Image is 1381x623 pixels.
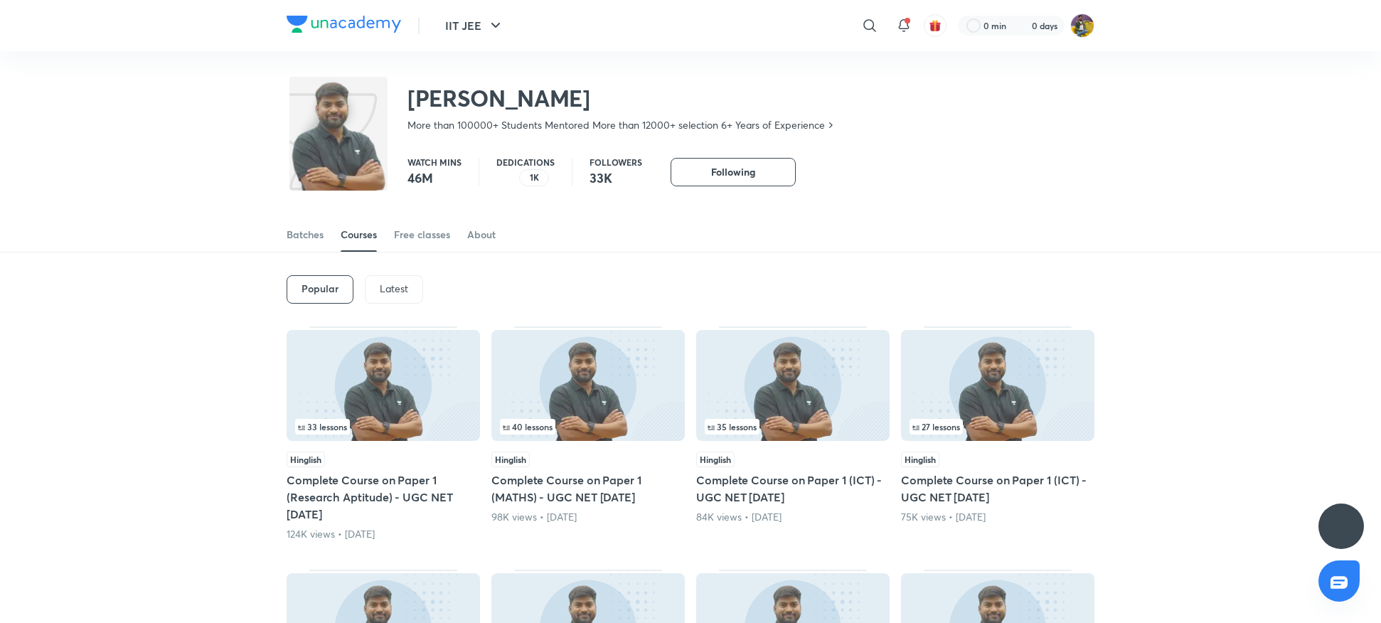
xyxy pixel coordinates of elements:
[910,419,1086,435] div: left
[341,228,377,242] div: Courses
[491,330,685,441] img: Thumbnail
[394,228,450,242] div: Free classes
[696,330,890,441] img: Thumbnail
[407,169,462,186] p: 46M
[407,84,836,112] h2: [PERSON_NAME]
[295,419,471,435] div: left
[705,419,881,435] div: infocontainer
[295,419,471,435] div: infocontainer
[298,422,347,431] span: 33 lessons
[295,419,471,435] div: infosection
[394,218,450,252] a: Free classes
[910,419,1086,435] div: infocontainer
[287,228,324,242] div: Batches
[287,16,401,33] img: Company Logo
[696,510,890,524] div: 84K views • 9 months ago
[491,472,685,506] h5: Complete Course on Paper 1 (MATHS) - UGC NET [DATE]
[901,510,1094,524] div: 75K views • 6 months ago
[500,419,676,435] div: left
[380,283,408,294] p: Latest
[496,158,555,166] p: Dedications
[711,165,755,179] span: Following
[705,419,881,435] div: left
[287,16,401,36] a: Company Logo
[341,218,377,252] a: Courses
[467,228,496,242] div: About
[696,326,890,541] div: Complete Course on Paper 1 (ICT) - UGC NET DECEMBER 2024
[910,419,1086,435] div: infosection
[500,419,676,435] div: infosection
[491,326,685,541] div: Complete Course on Paper 1 (MATHS) - UGC NET DECEMBER 2024
[287,218,324,252] a: Batches
[503,422,553,431] span: 40 lessons
[437,11,513,40] button: IIT JEE
[287,330,480,441] img: Thumbnail
[287,326,480,541] div: Complete Course on Paper 1 (Research Aptitude) - UGC NET JUNE 2025
[491,510,685,524] div: 98K views • 1 year ago
[912,422,960,431] span: 27 lessons
[302,283,338,294] h6: Popular
[287,527,480,541] div: 124K views • 5 months ago
[708,422,757,431] span: 35 lessons
[929,19,942,32] img: avatar
[467,218,496,252] a: About
[590,169,642,186] p: 33K
[287,472,480,523] h5: Complete Course on Paper 1 (Research Aptitude) - UGC NET [DATE]
[1070,14,1094,38] img: sajan k
[407,118,825,132] p: More than 100000+ Students Mentored More than 12000+ selection 6+ Years of Experience
[496,169,513,186] img: educator badge2
[1333,518,1350,535] img: ttu
[530,173,539,183] p: 1K
[705,419,881,435] div: infosection
[924,14,947,37] button: avatar
[508,169,525,186] img: educator badge1
[696,452,735,467] span: Hinglish
[696,472,890,506] h5: Complete Course on Paper 1 (ICT) - UGC NET [DATE]
[901,472,1094,506] h5: Complete Course on Paper 1 (ICT) - UGC NET [DATE]
[289,80,388,207] img: class
[287,452,325,467] span: Hinglish
[500,419,676,435] div: infocontainer
[491,452,530,467] span: Hinglish
[407,158,462,166] p: Watch mins
[901,330,1094,441] img: Thumbnail
[590,158,642,166] p: Followers
[901,452,939,467] span: Hinglish
[1015,18,1029,33] img: streak
[901,326,1094,541] div: Complete Course on Paper 1 (ICT) - UGC NET JUNE 2025
[671,158,796,186] button: Following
